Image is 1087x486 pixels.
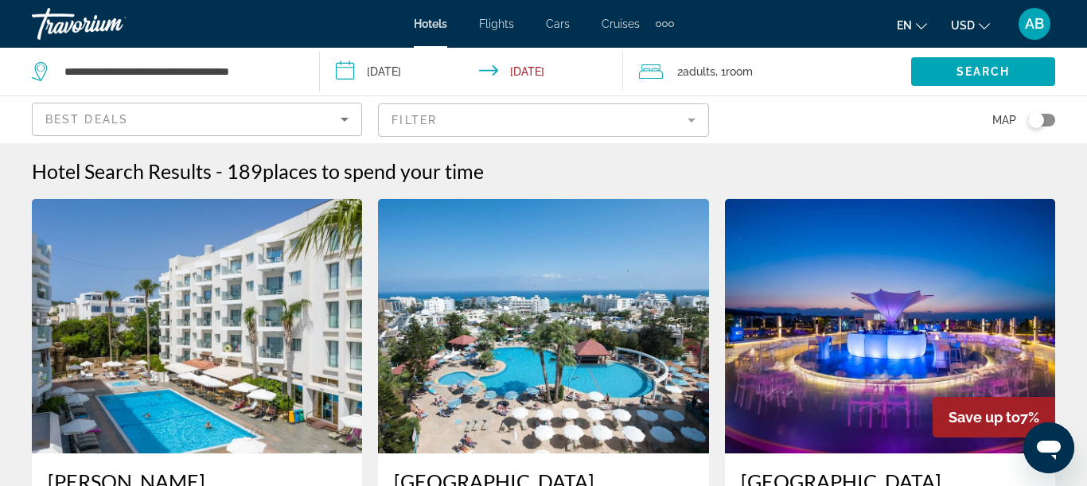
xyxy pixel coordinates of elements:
[32,159,212,183] h1: Hotel Search Results
[677,60,715,83] span: 2
[227,159,484,183] h2: 189
[378,103,708,138] button: Filter
[956,65,1011,78] span: Search
[897,19,912,32] span: en
[726,65,753,78] span: Room
[263,159,484,183] span: places to spend your time
[951,14,990,37] button: Change currency
[1016,113,1055,127] button: Toggle map
[1025,16,1044,32] span: AB
[546,17,570,30] a: Cars
[32,199,362,453] img: Hotel image
[45,110,349,129] mat-select: Sort by
[933,397,1055,437] div: 7%
[32,3,191,45] a: Travorium
[479,17,514,30] a: Flights
[1023,422,1074,473] iframe: Кнопка запуска окна обмена сообщениями
[949,409,1020,426] span: Save up to
[992,109,1016,131] span: Map
[656,11,674,37] button: Extra navigation items
[683,65,715,78] span: Adults
[623,48,911,95] button: Travelers: 2 adults, 0 children
[715,60,753,83] span: , 1
[45,113,128,126] span: Best Deals
[378,199,708,453] img: Hotel image
[1014,7,1055,41] button: User Menu
[320,48,624,95] button: Check-in date: Oct 6, 2025 Check-out date: Oct 8, 2025
[602,17,640,30] a: Cruises
[897,14,927,37] button: Change language
[216,159,223,183] span: -
[951,19,975,32] span: USD
[911,57,1055,86] button: Search
[414,17,447,30] a: Hotels
[725,199,1055,453] img: Hotel image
